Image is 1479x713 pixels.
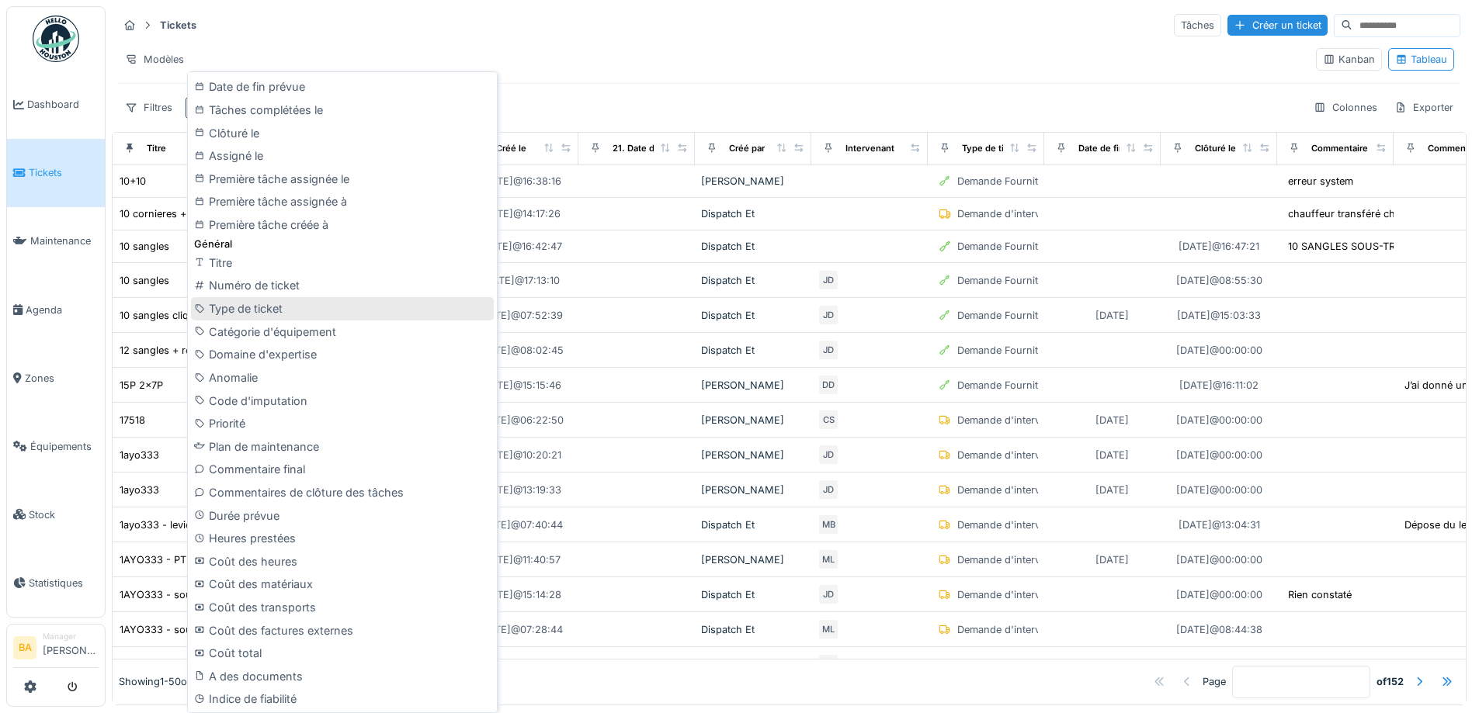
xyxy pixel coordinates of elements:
[191,168,494,191] div: Première tâche assignée le
[25,371,99,386] span: Zones
[496,142,526,155] div: Créé le
[1176,587,1262,602] div: [DATE] @ 00:00:00
[1227,15,1328,36] div: Créer un ticket
[120,343,286,358] div: 12 sangles + remplacer 2 ampoules
[191,297,494,320] div: Type de ticket
[27,97,99,112] span: Dashboard
[1095,552,1129,567] div: [DATE]
[29,165,99,180] span: Tickets
[701,448,805,462] div: [PERSON_NAME]
[13,636,36,659] li: BA
[33,16,79,62] img: Badge_color-CXgf-gQk.svg
[701,483,805,497] div: [PERSON_NAME]
[845,142,894,155] div: Intervenant
[957,657,1070,672] div: Demande d'intervention
[701,587,805,602] div: Dispatch Et
[191,320,494,344] div: Catégorie d'équipement
[818,514,839,535] div: MB
[1307,96,1384,119] div: Colonnes
[191,237,494,251] div: Général
[480,448,561,462] div: [DATE] @ 10:20:21
[957,587,1070,602] div: Demande d'intervention
[957,239,1099,254] div: Demande Fournitures (Atelier)
[1095,413,1129,427] div: [DATE]
[701,308,805,323] div: Dispatch Et
[147,142,166,155] div: Titre
[480,378,561,393] div: [DATE] @ 15:15:46
[191,504,494,528] div: Durée prévue
[191,458,494,481] div: Commentaire final
[701,552,805,567] div: [PERSON_NAME]
[481,657,560,672] div: [DATE] @ 11:17:33
[43,631,99,664] li: [PERSON_NAME]
[191,435,494,459] div: Plan de maintenance
[120,239,169,254] div: 10 sangles
[191,687,494,711] div: Indice de fiabilité
[29,576,99,590] span: Statistiques
[1174,14,1221,36] div: Tâches
[1176,273,1262,288] div: [DATE] @ 08:55:30
[1288,587,1352,602] div: Rien constaté
[701,413,805,427] div: [PERSON_NAME]
[1323,52,1375,67] div: Kanban
[120,308,209,323] div: 10 sangles cliquets
[1179,239,1259,254] div: [DATE] @ 16:47:21
[477,413,564,427] div: [DATE] @ 06:22:50
[30,234,99,248] span: Maintenance
[818,583,839,605] div: JD
[1177,308,1261,323] div: [DATE] @ 15:03:33
[120,378,163,393] div: 15P 2x7P
[701,378,805,393] div: [PERSON_NAME]
[191,573,494,596] div: Coût des matériaux
[120,483,159,497] div: 1ayo333
[1078,142,1157,155] div: Date de fin prévue
[120,448,159,462] div: 1ayo333
[191,527,494,550] div: Heures prestées
[191,274,494,297] div: Numéro de ticket
[1377,674,1404,689] strong: of 152
[957,517,1070,532] div: Demande d'intervention
[1203,674,1226,689] div: Page
[1095,308,1129,323] div: [DATE]
[191,144,494,168] div: Assigné le
[191,213,494,237] div: Première tâche créée à
[120,206,239,221] div: 10 cornieres + 10 sangles
[701,622,805,637] div: Dispatch Et
[962,142,1022,155] div: Type de ticket
[118,96,179,119] div: Filtres
[818,374,839,396] div: DD
[1179,517,1260,532] div: [DATE] @ 13:04:31
[818,618,839,640] div: ML
[818,339,839,361] div: JD
[191,481,494,504] div: Commentaires de clôture des tâches
[701,174,805,189] div: [PERSON_NAME]
[480,174,561,189] div: [DATE] @ 16:38:16
[120,273,169,288] div: 10 sangles
[818,304,839,326] div: JD
[191,389,494,413] div: Code d'imputation
[818,549,839,570] div: ML
[191,412,494,435] div: Priorité
[119,674,215,689] div: Showing 1 - 50 of 7564
[481,273,560,288] div: [DATE] @ 17:13:10
[1176,657,1262,672] div: [DATE] @ 00:00:00
[957,413,1070,427] div: Demande d'intervention
[479,239,562,254] div: [DATE] @ 16:42:47
[957,483,1070,497] div: Demande d'intervention
[120,587,263,602] div: 1AYO333 - souci à la direction
[818,269,839,291] div: JD
[191,343,494,366] div: Domaine d'expertise
[957,552,1070,567] div: Demande d'intervention
[191,665,494,688] div: A des documents
[701,273,805,288] div: Dispatch Et
[480,587,561,602] div: [DATE] @ 15:14:28
[191,99,494,122] div: Tâches complétées le
[1176,622,1262,637] div: [DATE] @ 08:44:38
[1176,448,1262,462] div: [DATE] @ 00:00:00
[1095,657,1129,672] div: [DATE]
[613,142,705,155] div: 21. Date de l'accident
[477,517,563,532] div: [DATE] @ 07:40:44
[120,174,146,189] div: 10+10
[26,303,99,317] span: Agenda
[120,517,265,532] div: 1ayo333 - levier de vitesse plié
